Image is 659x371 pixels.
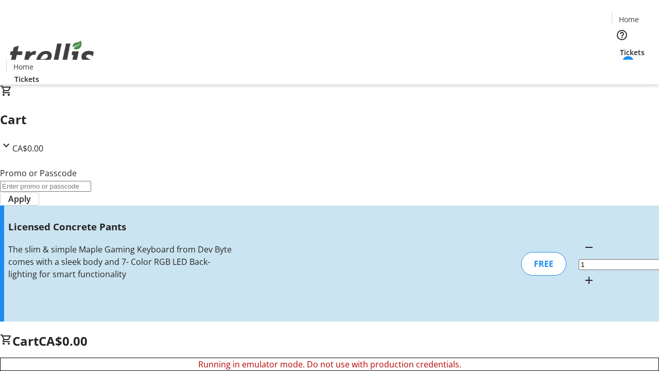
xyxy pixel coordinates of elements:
[13,61,33,72] span: Home
[521,252,566,276] div: FREE
[612,47,653,58] a: Tickets
[620,47,645,58] span: Tickets
[12,143,43,154] span: CA$0.00
[6,29,98,81] img: Orient E2E Organization GMDVZfwfPh's Logo
[8,220,233,234] h3: Licensed Concrete Pants
[39,332,88,349] span: CA$0.00
[7,61,40,72] a: Home
[8,193,31,205] span: Apply
[612,14,645,25] a: Home
[579,237,599,258] button: Decrement by one
[619,14,639,25] span: Home
[612,58,632,78] button: Cart
[14,74,39,85] span: Tickets
[612,25,632,45] button: Help
[8,243,233,280] div: The slim & simple Maple Gaming Keyboard from Dev Byte comes with a sleek body and 7- Color RGB LE...
[6,74,47,85] a: Tickets
[579,270,599,291] button: Increment by one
